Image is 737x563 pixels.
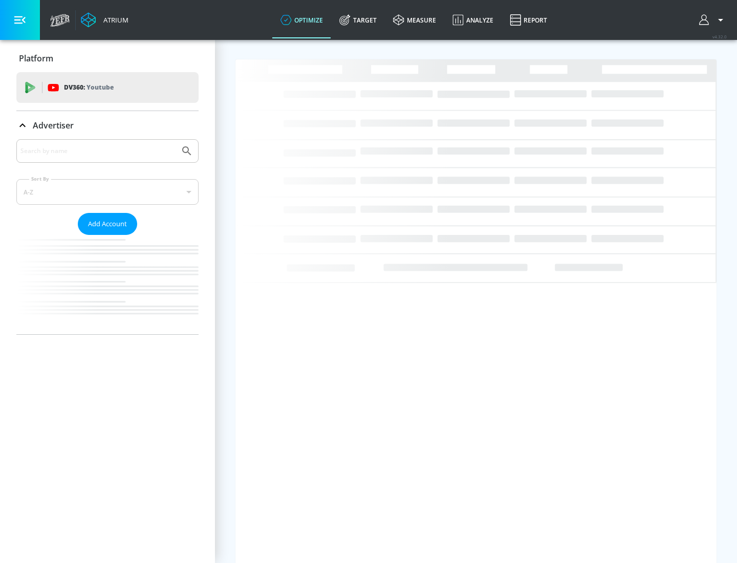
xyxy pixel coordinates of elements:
[99,15,128,25] div: Atrium
[16,179,199,205] div: A-Z
[331,2,385,38] a: Target
[385,2,444,38] a: measure
[81,12,128,28] a: Atrium
[29,176,51,182] label: Sort By
[16,72,199,103] div: DV360: Youtube
[33,120,74,131] p: Advertiser
[272,2,331,38] a: optimize
[16,235,199,334] nav: list of Advertiser
[19,53,53,64] p: Platform
[78,213,137,235] button: Add Account
[16,44,199,73] div: Platform
[20,144,176,158] input: Search by name
[712,34,727,39] span: v 4.32.0
[86,82,114,93] p: Youtube
[16,139,199,334] div: Advertiser
[88,218,127,230] span: Add Account
[502,2,555,38] a: Report
[444,2,502,38] a: Analyze
[16,111,199,140] div: Advertiser
[64,82,114,93] p: DV360:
